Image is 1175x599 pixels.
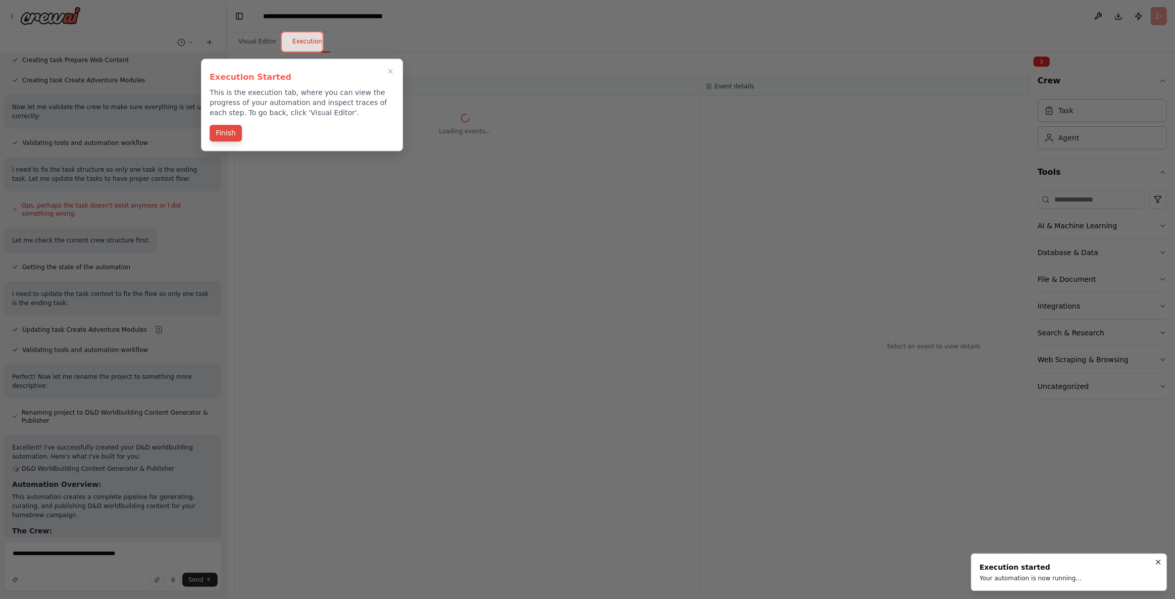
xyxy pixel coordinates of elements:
[232,9,246,23] button: Hide left sidebar
[980,562,1082,572] div: Execution started
[980,574,1082,582] div: Your automation is now running...
[210,125,242,141] button: Finish
[210,71,394,83] h3: Execution Started
[210,87,394,118] p: This is the execution tab, where you can view the progress of your automation and inspect traces ...
[384,65,396,77] button: Close walkthrough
